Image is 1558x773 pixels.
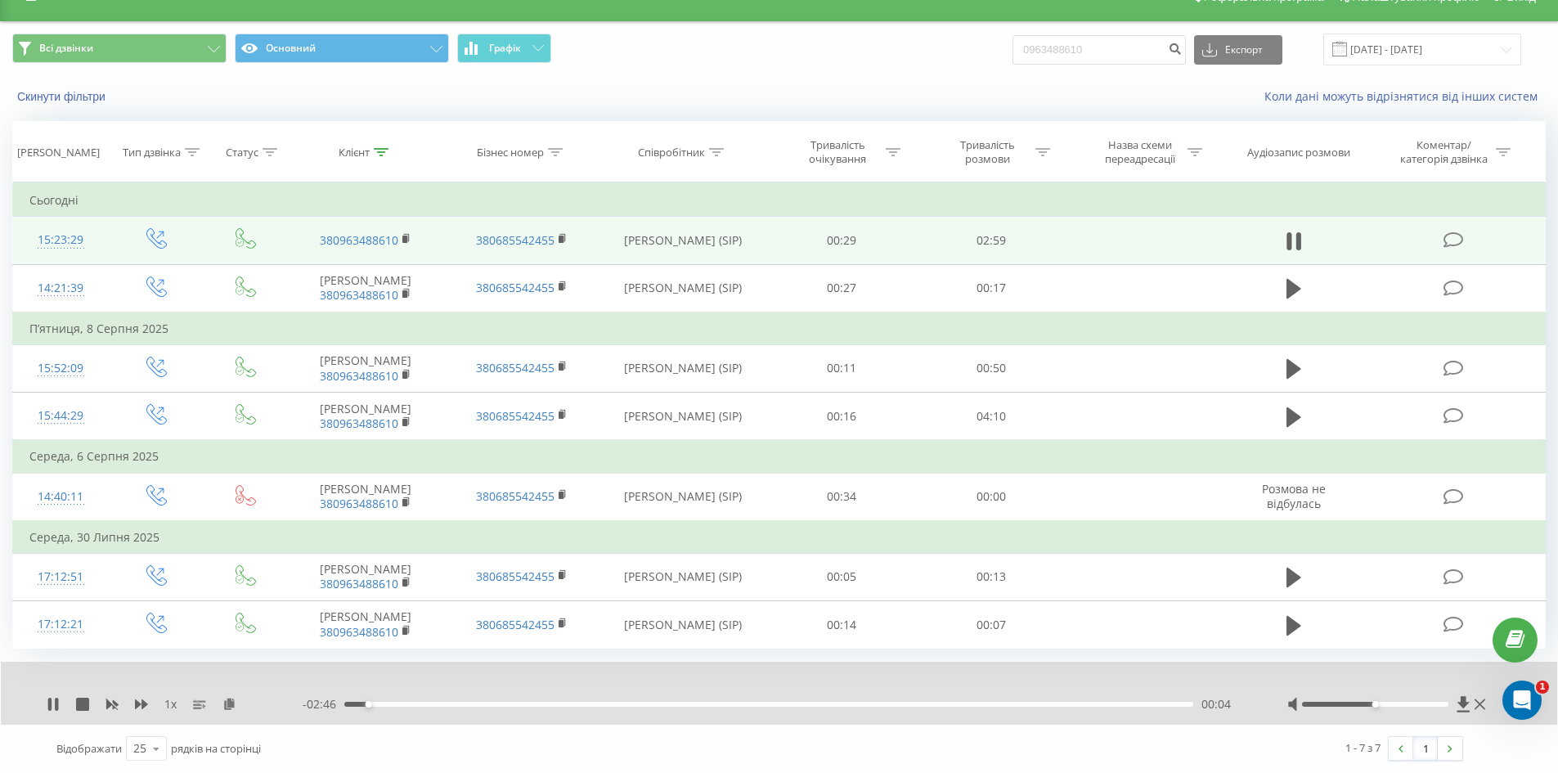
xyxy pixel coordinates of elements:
[1194,35,1282,65] button: Експорт
[917,393,1066,441] td: 04:10
[29,400,92,432] div: 15:44:29
[476,232,555,248] a: 380685542455
[599,264,767,312] td: [PERSON_NAME] (SIP)
[303,696,344,712] span: - 02:46
[767,264,917,312] td: 00:27
[476,569,555,584] a: 380685542455
[599,473,767,521] td: [PERSON_NAME] (SIP)
[29,353,92,384] div: 15:52:09
[477,146,544,160] div: Бізнес номер
[1396,138,1492,166] div: Коментар/категорія дзвінка
[599,553,767,600] td: [PERSON_NAME] (SIP)
[917,601,1066,649] td: 00:07
[320,496,398,511] a: 380963488610
[320,624,398,640] a: 380963488610
[917,553,1066,600] td: 00:13
[133,740,146,757] div: 25
[339,146,370,160] div: Клієнт
[767,393,917,441] td: 00:16
[29,609,92,640] div: 17:12:21
[1262,481,1326,511] span: Розмова не відбулась
[288,601,443,649] td: [PERSON_NAME]
[235,34,449,63] button: Основний
[767,601,917,649] td: 00:14
[1536,681,1549,694] span: 1
[29,224,92,256] div: 15:23:29
[599,601,767,649] td: [PERSON_NAME] (SIP)
[56,741,122,756] span: Відображати
[638,146,705,160] div: Співробітник
[17,146,100,160] div: [PERSON_NAME]
[226,146,258,160] div: Статус
[1502,681,1542,720] iframe: Intercom live chat
[767,473,917,521] td: 00:34
[1372,701,1378,708] div: Accessibility label
[917,217,1066,264] td: 02:59
[599,217,767,264] td: [PERSON_NAME] (SIP)
[476,617,555,632] a: 380685542455
[320,287,398,303] a: 380963488610
[944,138,1031,166] div: Тривалість розмови
[476,488,555,504] a: 380685542455
[917,264,1066,312] td: 00:17
[1264,88,1546,104] a: Коли дані можуть відрізнятися вiд інших систем
[917,473,1066,521] td: 00:00
[476,280,555,295] a: 380685542455
[767,344,917,392] td: 00:11
[171,741,261,756] span: рядків на сторінці
[320,232,398,248] a: 380963488610
[288,553,443,600] td: [PERSON_NAME]
[13,184,1546,217] td: Сьогодні
[1012,35,1186,65] input: Пошук за номером
[13,521,1546,554] td: Середа, 30 Липня 2025
[1345,739,1381,756] div: 1 - 7 з 7
[457,34,551,63] button: Графік
[320,576,398,591] a: 380963488610
[320,368,398,384] a: 380963488610
[599,344,767,392] td: [PERSON_NAME] (SIP)
[767,553,917,600] td: 00:05
[288,473,443,521] td: [PERSON_NAME]
[39,42,93,55] span: Всі дзвінки
[599,393,767,441] td: [PERSON_NAME] (SIP)
[123,146,181,160] div: Тип дзвінка
[1413,737,1438,760] a: 1
[794,138,882,166] div: Тривалість очікування
[1096,138,1183,166] div: Назва схеми переадресації
[12,89,114,104] button: Скинути фільтри
[320,416,398,431] a: 380963488610
[29,272,92,304] div: 14:21:39
[476,408,555,424] a: 380685542455
[29,481,92,513] div: 14:40:11
[767,217,917,264] td: 00:29
[288,344,443,392] td: [PERSON_NAME]
[489,43,521,54] span: Графік
[917,344,1066,392] td: 00:50
[1201,696,1231,712] span: 00:04
[29,561,92,593] div: 17:12:51
[13,312,1546,345] td: П’ятниця, 8 Серпня 2025
[288,393,443,441] td: [PERSON_NAME]
[164,696,177,712] span: 1 x
[476,360,555,375] a: 380685542455
[366,701,372,708] div: Accessibility label
[1247,146,1350,160] div: Аудіозапис розмови
[12,34,227,63] button: Всі дзвінки
[13,440,1546,473] td: Середа, 6 Серпня 2025
[288,264,443,312] td: [PERSON_NAME]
